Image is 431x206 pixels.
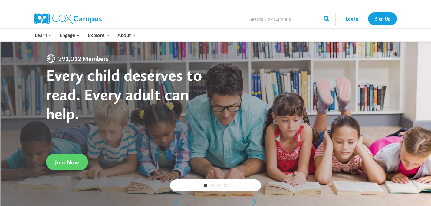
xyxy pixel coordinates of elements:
nav: Secondary Navigation [339,12,397,25]
nav: Primary Navigation [31,29,139,41]
a: Sign Up [368,12,397,25]
span: Engage [60,31,80,39]
span: About [117,31,136,39]
span: Explore [88,31,110,39]
img: Cox Campus [34,13,102,24]
input: Search Cox Campus [245,13,336,25]
a: Log In [339,12,365,25]
span: Learn [35,31,52,39]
